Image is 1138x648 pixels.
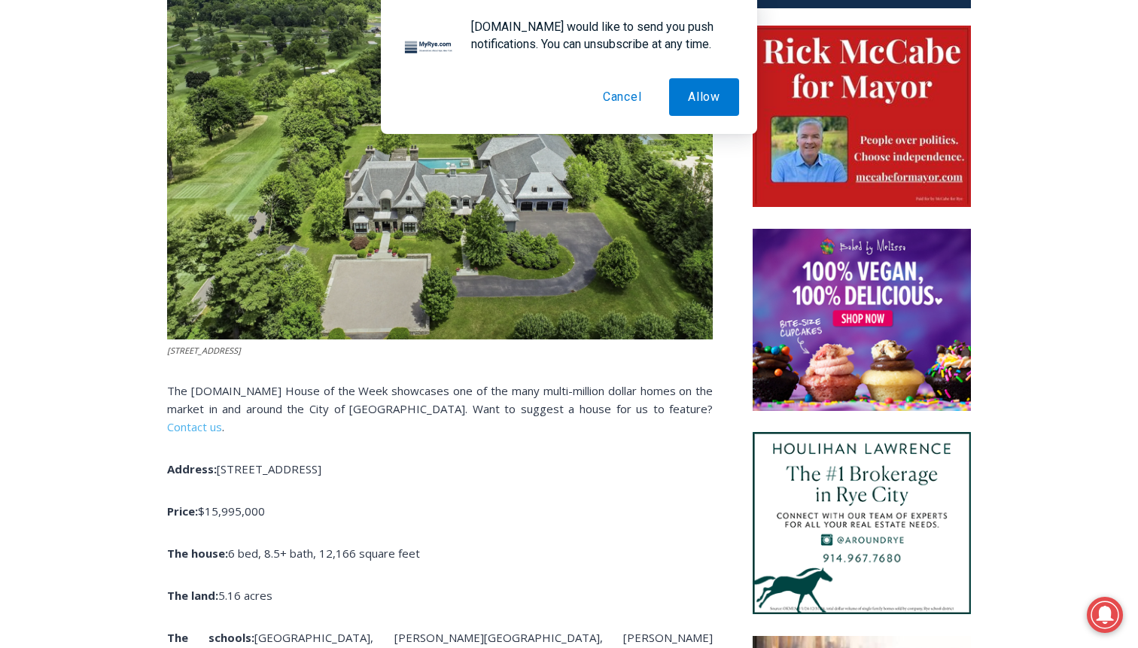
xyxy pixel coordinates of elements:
[167,503,198,519] b: Price:
[167,460,713,478] p: [STREET_ADDRESS]
[380,1,711,146] div: "[PERSON_NAME] and I covered the [DATE] Parade, which was a really eye opening experience as I ha...
[167,586,713,604] p: 5.16 acres
[167,382,713,436] p: The [DOMAIN_NAME] House of the Week showcases one of the many multi-million dollar homes on the m...
[167,344,713,357] figcaption: [STREET_ADDRESS]
[167,546,228,561] b: The house:
[584,78,661,116] button: Cancel
[753,432,971,614] img: Houlihan Lawrence The #1 Brokerage in Rye City
[167,461,217,476] strong: Address:
[399,18,459,78] img: notification icon
[394,150,698,184] span: Intern @ [DOMAIN_NAME]
[362,146,729,187] a: Intern @ [DOMAIN_NAME]
[459,18,739,53] div: [DOMAIN_NAME] would like to send you push notifications. You can unsubscribe at any time.
[167,544,713,562] p: 6 bed, 8.5+ bath, 12,166 square feet
[167,419,222,434] a: Contact us
[753,229,971,411] img: Baked by Melissa
[669,78,739,116] button: Allow
[167,588,218,603] b: The land:
[167,502,713,520] p: $15,995,000
[167,630,254,645] b: The schools:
